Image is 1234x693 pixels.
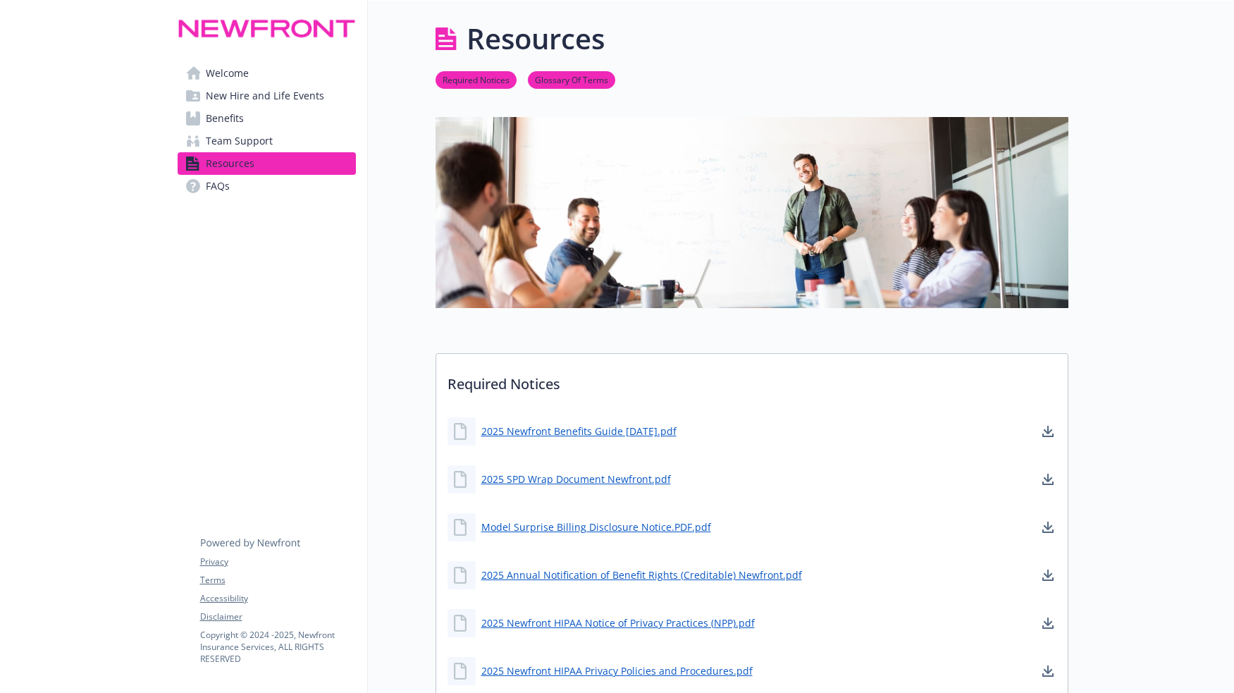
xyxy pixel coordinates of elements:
[1039,615,1056,632] a: download document
[481,615,755,630] a: 2025 Newfront HIPAA Notice of Privacy Practices (NPP).pdf
[1039,663,1056,680] a: download document
[481,520,711,534] a: Model Surprise Billing Disclosure Notice.PDF.pdf
[436,73,517,86] a: Required Notices
[467,18,605,60] h1: Resources
[1039,423,1056,440] a: download document
[1039,519,1056,536] a: download document
[178,107,356,130] a: Benefits
[1039,471,1056,488] a: download document
[206,62,249,85] span: Welcome
[481,472,671,486] a: 2025 SPD Wrap Document Newfront.pdf
[178,85,356,107] a: New Hire and Life Events
[206,175,230,197] span: FAQs
[200,592,355,605] a: Accessibility
[178,62,356,85] a: Welcome
[206,107,244,130] span: Benefits
[178,152,356,175] a: Resources
[1039,567,1056,584] a: download document
[200,556,355,568] a: Privacy
[481,663,753,678] a: 2025 Newfront HIPAA Privacy Policies and Procedures.pdf
[206,85,324,107] span: New Hire and Life Events
[178,175,356,197] a: FAQs
[206,152,254,175] span: Resources
[436,117,1068,307] img: resources page banner
[200,574,355,587] a: Terms
[528,73,615,86] a: Glossary Of Terms
[481,424,677,439] a: 2025 Newfront Benefits Guide [DATE].pdf
[481,568,802,582] a: 2025 Annual Notification of Benefit Rights (Creditable) Newfront.pdf
[436,354,1068,406] p: Required Notices
[178,130,356,152] a: Team Support
[206,130,273,152] span: Team Support
[200,611,355,623] a: Disclaimer
[200,629,355,665] p: Copyright © 2024 - 2025 , Newfront Insurance Services, ALL RIGHTS RESERVED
